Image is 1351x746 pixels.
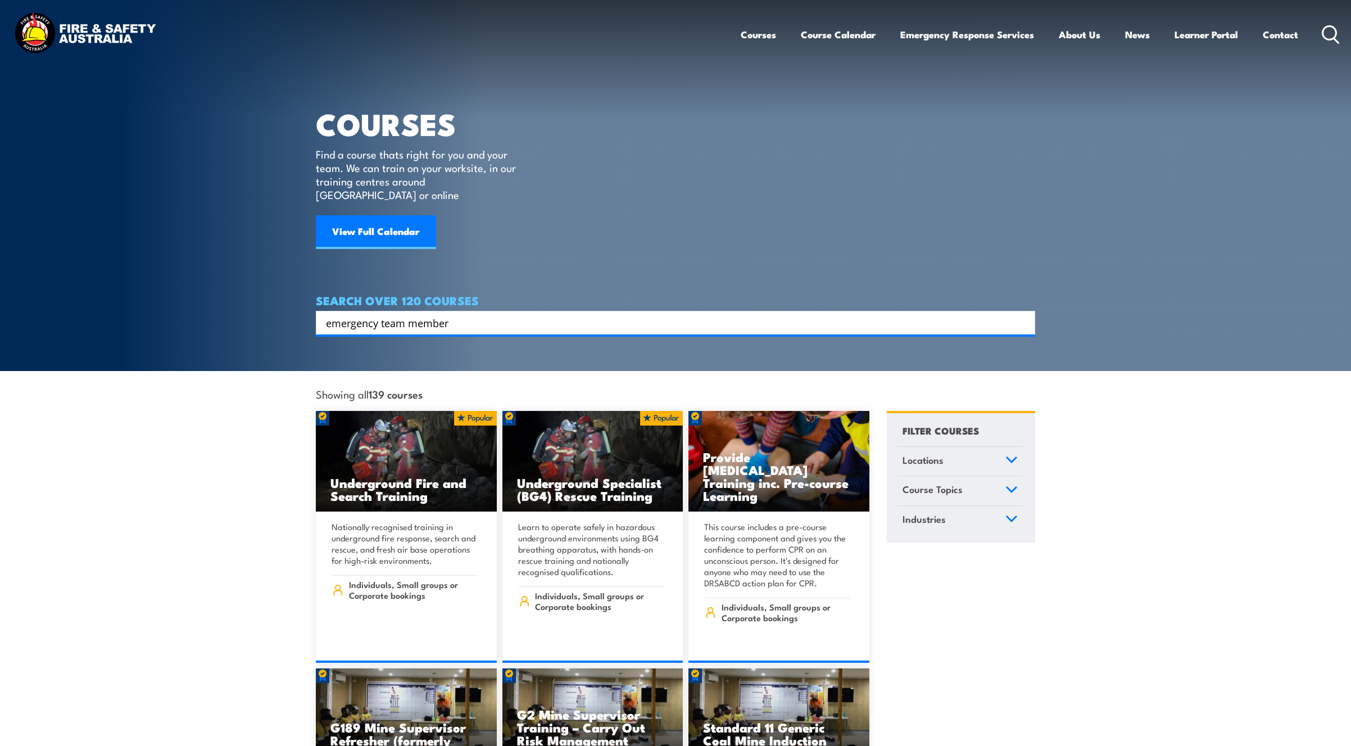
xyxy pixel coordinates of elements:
input: Search input [326,314,1010,331]
p: Learn to operate safely in hazardous underground environments using BG4 breathing apparatus, with... [518,521,664,577]
p: Find a course thats right for you and your team. We can train on your worksite, in our training c... [316,147,521,201]
h3: Provide [MEDICAL_DATA] Training inc. Pre-course Learning [703,450,855,502]
span: Industries [903,512,946,527]
p: This course includes a pre-course learning component and gives you the confidence to perform CPR ... [704,521,850,589]
button: Search magnifier button [1015,315,1031,331]
h4: FILTER COURSES [903,423,979,438]
a: News [1125,20,1150,49]
p: Nationally recognised training in underground fire response, search and rescue, and fresh air bas... [332,521,478,566]
span: Individuals, Small groups or Corporate bookings [349,579,478,600]
a: Provide [MEDICAL_DATA] Training inc. Pre-course Learning [688,411,869,512]
h4: SEARCH OVER 120 COURSES [316,294,1035,306]
a: Course Topics [897,476,1023,505]
a: About Us [1059,20,1100,49]
h1: COURSES [316,110,532,137]
span: Individuals, Small groups or Corporate bookings [535,590,664,612]
a: View Full Calendar [316,215,436,249]
h3: Underground Fire and Search Training [330,476,482,502]
form: Search form [328,315,1013,331]
a: Emergency Response Services [900,20,1034,49]
a: Underground Fire and Search Training [316,411,497,512]
h3: Underground Specialist (BG4) Rescue Training [517,476,669,502]
a: Learner Portal [1175,20,1238,49]
span: Showing all [316,388,423,400]
img: Underground mine rescue [316,411,497,512]
a: Industries [897,506,1023,535]
span: Locations [903,453,944,468]
img: Low Voltage Rescue and Provide CPR [688,411,869,512]
span: Course Topics [903,482,963,497]
img: Underground mine rescue [502,411,683,512]
a: Contact [1263,20,1298,49]
a: Courses [741,20,776,49]
a: Underground Specialist (BG4) Rescue Training [502,411,683,512]
a: Locations [897,447,1023,476]
span: Individuals, Small groups or Corporate bookings [722,602,850,623]
strong: 139 courses [369,386,423,401]
a: Course Calendar [801,20,876,49]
